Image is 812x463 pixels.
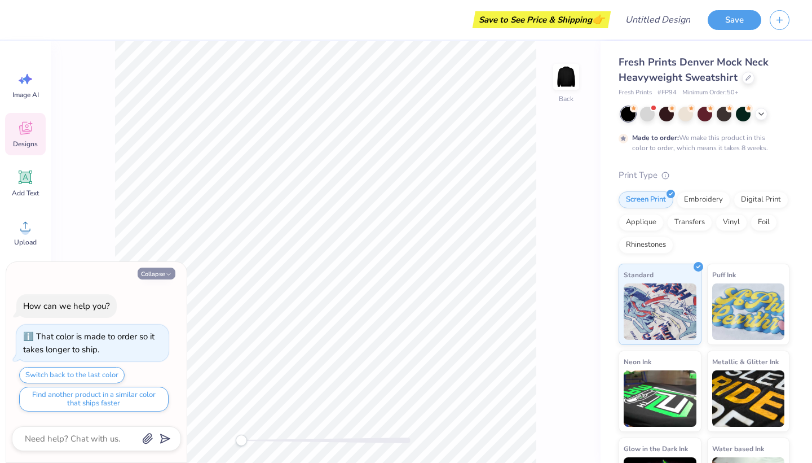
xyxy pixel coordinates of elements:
[734,191,788,208] div: Digital Print
[23,300,110,312] div: How can we help you?
[716,214,747,231] div: Vinyl
[236,435,247,446] div: Accessibility label
[624,356,651,368] span: Neon Ink
[138,268,175,279] button: Collapse
[624,370,696,427] img: Neon Ink
[555,65,577,88] img: Back
[657,88,677,98] span: # FP94
[708,10,761,30] button: Save
[677,191,730,208] div: Embroidery
[619,55,769,84] span: Fresh Prints Denver Mock Neck Heavyweight Sweatshirt
[682,88,739,98] span: Minimum Order: 50 +
[632,133,679,142] strong: Made to order:
[624,443,688,455] span: Glow in the Dark Ink
[712,283,785,340] img: Puff Ink
[19,367,125,383] button: Switch back to the last color
[19,387,169,412] button: Find another product in a similar color that ships faster
[712,443,764,455] span: Water based Ink
[13,139,38,148] span: Designs
[619,169,789,182] div: Print Type
[616,8,699,31] input: Untitled Design
[624,283,696,340] img: Standard
[712,269,736,281] span: Puff Ink
[475,11,608,28] div: Save to See Price & Shipping
[12,90,39,99] span: Image AI
[712,356,779,368] span: Metallic & Glitter Ink
[751,214,777,231] div: Foil
[592,12,604,26] span: 👉
[624,269,654,281] span: Standard
[14,238,37,247] span: Upload
[619,237,673,254] div: Rhinestones
[559,94,573,104] div: Back
[23,331,155,355] div: That color is made to order so it takes longer to ship.
[667,214,712,231] div: Transfers
[12,189,39,198] span: Add Text
[632,133,771,153] div: We make this product in this color to order, which means it takes 8 weeks.
[619,214,664,231] div: Applique
[712,370,785,427] img: Metallic & Glitter Ink
[619,191,673,208] div: Screen Print
[619,88,652,98] span: Fresh Prints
